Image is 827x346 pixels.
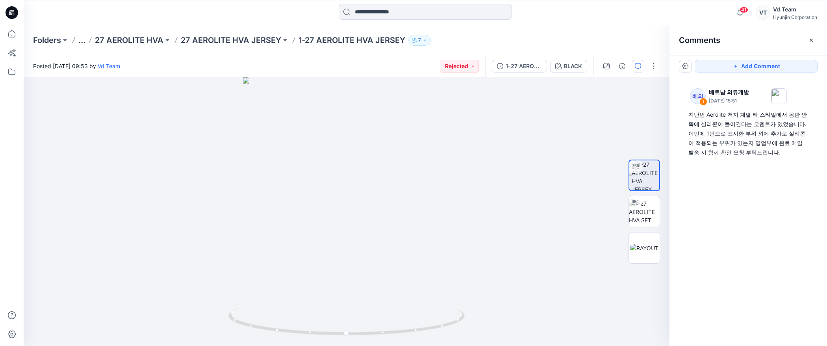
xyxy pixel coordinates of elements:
div: 지난번 Aerolite 저지 계열 타 스타일에서 몸판 안쪽에 실리콘이 들어간다는 코멘트가 있었습니다. 이번에 1번으로 표시한 부위 외에 추가로 실리콘이 적용되는 부위가 있는지... [688,110,808,157]
p: 1-27 AEROLITE HVA JERSEY [299,35,405,46]
img: 1-27 AEROLITE HVA SET [629,199,660,224]
span: Posted [DATE] 09:53 by [33,62,120,70]
p: 베트남 의류개발 [709,87,749,97]
div: 1-27 AEROLITE HVA JERSEY [506,62,542,71]
a: 27 AEROLITE HVA JERSEY [181,35,281,46]
button: Details [616,60,629,73]
div: 1 [699,98,707,106]
p: 7 [418,36,421,45]
button: ... [78,35,85,46]
button: 7 [408,35,431,46]
a: Folders [33,35,61,46]
img: 1-27 AEROLITE HVA JERSEY [632,160,659,190]
a: 27 AEROLITE HVA [95,35,163,46]
img: RAYOUT [630,244,658,252]
div: 베의 [690,88,706,104]
p: [DATE] 15:51 [709,97,749,105]
div: VT [756,6,770,20]
div: Hyunjin Corporation [773,14,817,20]
div: Vd Team [773,5,817,14]
button: BLACK [550,60,587,73]
span: 41 [740,7,748,13]
a: Vd Team [98,63,120,69]
h2: Comments [679,35,720,45]
div: BLACK [564,62,582,71]
button: Add Comment [695,60,818,73]
button: 1-27 AEROLITE HVA JERSEY [492,60,547,73]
